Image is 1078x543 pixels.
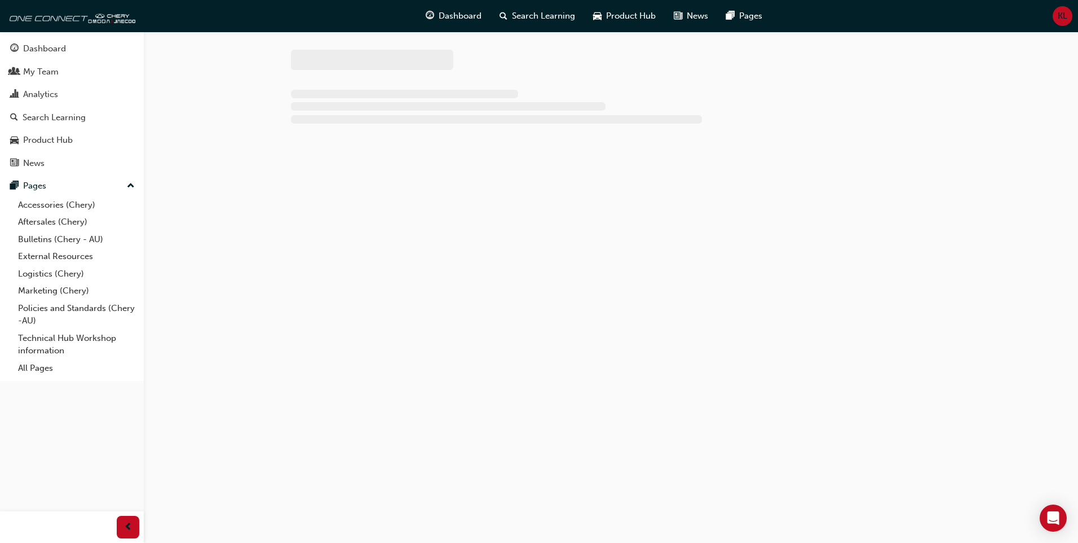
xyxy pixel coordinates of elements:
[512,10,575,23] span: Search Learning
[14,213,139,231] a: Aftersales (Chery)
[124,520,132,535] span: prev-icon
[739,10,762,23] span: Pages
[23,157,45,170] div: News
[5,36,139,176] button: DashboardMy TeamAnalyticsSearch LearningProduct HubNews
[717,5,771,28] a: pages-iconPages
[10,159,19,169] span: news-icon
[14,248,139,265] a: External Resources
[23,65,59,78] div: My Team
[1058,10,1067,23] span: KL
[439,10,481,23] span: Dashboard
[127,179,135,194] span: up-icon
[14,282,139,300] a: Marketing (Chery)
[593,9,602,23] span: car-icon
[606,10,656,23] span: Product Hub
[5,62,139,82] a: My Team
[14,330,139,360] a: Technical Hub Workshop information
[1040,505,1067,532] div: Open Intercom Messenger
[23,42,66,55] div: Dashboard
[417,5,491,28] a: guage-iconDashboard
[10,44,19,54] span: guage-icon
[5,130,139,151] a: Product Hub
[14,265,139,283] a: Logistics (Chery)
[5,153,139,174] a: News
[687,10,708,23] span: News
[5,84,139,105] a: Analytics
[665,5,717,28] a: news-iconNews
[10,90,19,100] span: chart-icon
[10,181,19,191] span: pages-icon
[14,196,139,214] a: Accessories (Chery)
[14,231,139,248] a: Bulletins (Chery - AU)
[23,179,46,192] div: Pages
[726,9,735,23] span: pages-icon
[10,113,18,123] span: search-icon
[5,176,139,196] button: Pages
[5,38,139,59] a: Dashboard
[491,5,584,28] a: search-iconSearch Learning
[23,88,58,101] div: Analytics
[674,9,682,23] span: news-icon
[6,5,135,27] img: oneconnect
[584,5,665,28] a: car-iconProduct Hub
[426,9,434,23] span: guage-icon
[23,111,86,124] div: Search Learning
[23,134,73,147] div: Product Hub
[5,107,139,128] a: Search Learning
[14,300,139,330] a: Policies and Standards (Chery -AU)
[1053,6,1072,26] button: KL
[10,135,19,146] span: car-icon
[14,360,139,377] a: All Pages
[500,9,507,23] span: search-icon
[10,67,19,77] span: people-icon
